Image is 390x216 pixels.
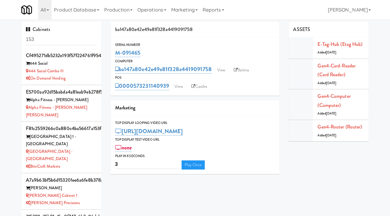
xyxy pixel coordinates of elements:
a: View [172,82,186,91]
span: Cabinets [26,26,50,33]
div: [PERSON_NAME] [26,184,97,192]
div: Serial Number [115,42,275,48]
a: View [214,66,228,75]
div: POS [115,75,275,81]
li: e5700aa92d15babda4a81eab9eb278f5Alpha Fitness - [PERSON_NAME] Alpha Fitness - [PERSON_NAME] [PERS... [21,85,101,122]
a: [PERSON_NAME] Cabinet 1 [26,193,77,198]
div: 444 Social [26,60,97,67]
a: Balena [231,66,252,75]
div: Top Display Test Video Url [115,137,275,143]
li: a7a9b63bf5b6d153201ee6a6fe8b378a[PERSON_NAME] [PERSON_NAME] Cabinet 1[PERSON_NAME] Provisions [21,173,101,210]
a: Alpha Fitness - [PERSON_NAME] [PERSON_NAME] [26,105,87,118]
span: Added [317,81,336,85]
a: Gen4-card-reader (Card Reader) [317,62,356,78]
img: Micromart [21,5,32,15]
a: 0000573231140939 [115,82,169,90]
span: [DATE] [326,81,337,85]
a: ba147a80e42e49e81f328a4419091758 [115,65,212,74]
li: cf495271db5232e193f57f224761f954444 Social 444 Social Combo #1On Demand Vending [21,49,101,85]
a: [URL][DOMAIN_NAME] [115,127,183,135]
div: f81c2559266c0a880c4ba56617a153f6 [26,124,97,133]
input: Search cabinets [26,34,97,45]
span: Added [317,111,336,116]
span: ASSETS [293,26,310,33]
div: ba147a80e42e49e81f328a4419091758 [111,22,280,37]
a: 444 Social Combo #1 [26,68,64,74]
span: [DATE] [326,111,337,116]
span: [DATE] [326,133,337,138]
a: none [115,143,132,152]
span: Added [317,133,336,138]
span: Marketing [115,104,136,111]
a: [PERSON_NAME] Provisions [26,200,80,206]
div: cf495271db5232e193f57f224761f954 [26,51,97,60]
a: [GEOGRAPHIC_DATA] - [GEOGRAPHIC_DATA] [26,149,73,162]
div: Computer [115,58,275,64]
a: BiteCraft Markets [26,163,60,169]
a: Gen4-computer (Computer) [317,93,350,109]
div: Alpha Fitness - [PERSON_NAME] [26,96,97,104]
a: E-tag-hub (Etag Hub) [317,41,362,48]
div: e5700aa92d15babda4a81eab9eb278f5 [26,87,97,97]
div: Play in X seconds [115,153,275,159]
span: Added [317,50,336,55]
div: a7a9b63bf5b6d153201ee6a6fe8b378a [26,176,97,185]
a: M-091465 [115,49,141,57]
div: Top Display Looping Video Url [115,120,275,126]
div: [GEOGRAPHIC_DATA] 1 - [GEOGRAPHIC_DATA] [26,133,97,148]
li: f81c2559266c0a880c4ba56617a153f6[GEOGRAPHIC_DATA] 1 - [GEOGRAPHIC_DATA] [GEOGRAPHIC_DATA] - [GEOG... [21,122,101,173]
a: On Demand Vending [26,75,66,81]
a: Gen4-router (Router) [317,123,362,130]
a: Castles [188,82,211,91]
span: [DATE] [326,50,337,55]
a: Play Once [182,160,205,170]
